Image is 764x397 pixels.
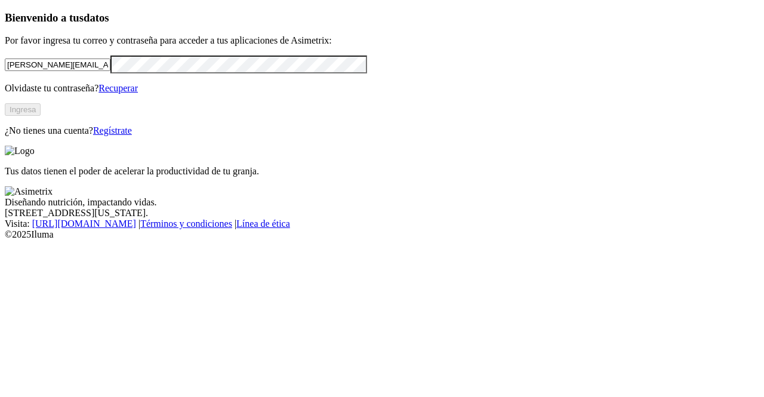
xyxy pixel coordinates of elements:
a: Regístrate [93,125,132,136]
div: Visita : | | [5,218,759,229]
a: Línea de ética [236,218,290,229]
p: Tus datos tienen el poder de acelerar la productividad de tu granja. [5,166,759,177]
h3: Bienvenido a tus [5,11,759,24]
p: ¿No tienes una cuenta? [5,125,759,136]
a: Términos y condiciones [140,218,232,229]
span: datos [84,11,109,24]
input: Tu correo [5,59,110,71]
a: Recuperar [98,83,138,93]
button: Ingresa [5,103,41,116]
p: Por favor ingresa tu correo y contraseña para acceder a tus aplicaciones de Asimetrix: [5,35,759,46]
img: Asimetrix [5,186,53,197]
div: [STREET_ADDRESS][US_STATE]. [5,208,759,218]
a: [URL][DOMAIN_NAME] [32,218,136,229]
p: Olvidaste tu contraseña? [5,83,759,94]
div: © 2025 Iluma [5,229,759,240]
div: Diseñando nutrición, impactando vidas. [5,197,759,208]
img: Logo [5,146,35,156]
